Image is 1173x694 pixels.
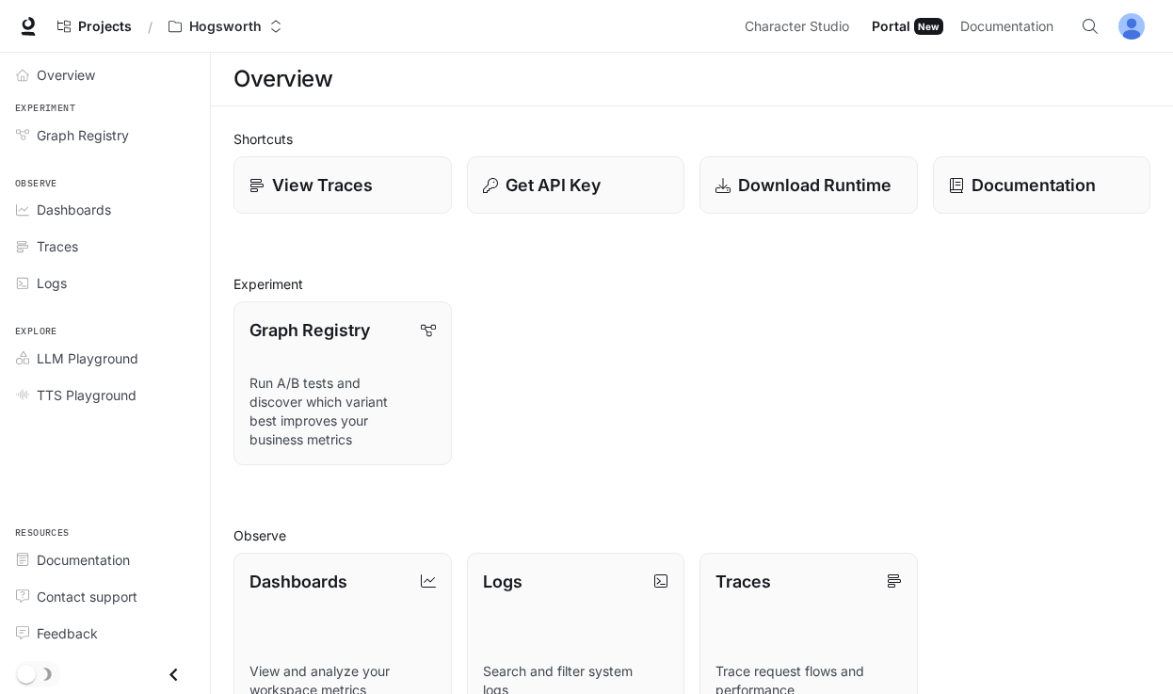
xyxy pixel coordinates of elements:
[233,301,452,465] a: Graph RegistryRun A/B tests and discover which variant best improves your business metrics
[506,172,601,198] p: Get API Key
[37,587,137,606] span: Contact support
[8,266,202,299] a: Logs
[8,543,202,576] a: Documentation
[738,172,892,198] p: Download Runtime
[8,342,202,375] a: LLM Playground
[249,569,347,594] p: Dashboards
[972,172,1096,198] p: Documentation
[233,129,1150,149] h2: Shortcuts
[953,8,1068,45] a: Documentation
[8,193,202,226] a: Dashboards
[37,236,78,256] span: Traces
[189,19,262,35] p: Hogsworth
[745,15,849,39] span: Character Studio
[37,200,111,219] span: Dashboards
[483,569,522,594] p: Logs
[37,623,98,643] span: Feedback
[960,15,1053,39] span: Documentation
[715,569,771,594] p: Traces
[864,8,951,45] a: PortalNew
[233,274,1150,294] h2: Experiment
[153,655,195,694] button: Close drawer
[233,525,1150,545] h2: Observe
[160,8,291,45] button: Open workspace menu
[8,617,202,650] a: Feedback
[249,317,370,343] p: Graph Registry
[49,8,140,45] a: Go to projects
[233,60,332,98] h1: Overview
[872,15,910,39] span: Portal
[933,156,1151,214] a: Documentation
[8,230,202,263] a: Traces
[78,19,132,35] span: Projects
[8,58,202,91] a: Overview
[467,156,685,214] button: Get API Key
[8,580,202,613] a: Contact support
[37,348,138,368] span: LLM Playground
[914,18,943,35] div: New
[37,550,130,570] span: Documentation
[140,17,160,37] div: /
[233,156,452,214] a: View Traces
[699,156,918,214] a: Download Runtime
[8,379,202,412] a: TTS Playground
[37,125,129,145] span: Graph Registry
[17,663,36,684] span: Dark mode toggle
[249,374,436,449] p: Run A/B tests and discover which variant best improves your business metrics
[1071,8,1109,45] button: Open Command Menu
[737,8,862,45] a: Character Studio
[1113,8,1150,45] button: User avatar
[37,385,137,405] span: TTS Playground
[1118,13,1145,40] img: User avatar
[37,65,95,85] span: Overview
[8,119,202,152] a: Graph Registry
[37,273,67,293] span: Logs
[272,172,373,198] p: View Traces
